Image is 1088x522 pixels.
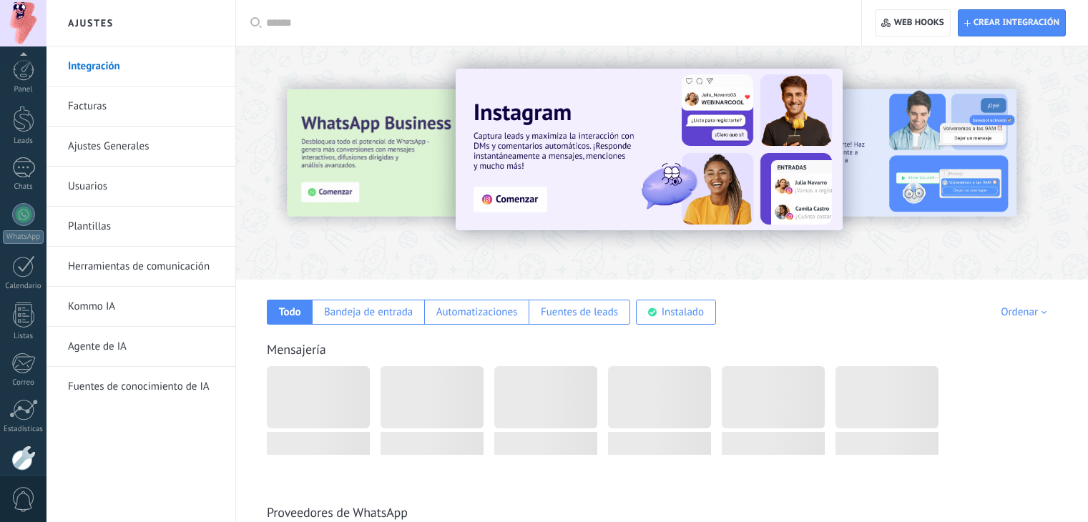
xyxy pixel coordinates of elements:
div: Panel [3,85,44,94]
a: Plantillas [68,207,221,247]
a: Kommo IA [68,287,221,327]
div: Fuentes de leads [541,305,618,319]
button: Web hooks [875,9,950,36]
button: Crear integración [958,9,1066,36]
div: Leads [3,137,44,146]
div: Todo [279,305,301,319]
div: Ordenar [1001,305,1052,319]
a: Facturas [68,87,221,127]
img: Slide 1 [456,69,843,230]
div: Estadísticas [3,425,44,434]
li: Usuarios [46,167,235,207]
div: Automatizaciones [436,305,518,319]
a: Integración [68,46,221,87]
div: Listas [3,332,44,341]
li: Ajustes Generales [46,127,235,167]
li: Kommo IA [46,287,235,327]
li: Facturas [46,87,235,127]
li: Plantillas [46,207,235,247]
li: Integración [46,46,235,87]
img: Slide 3 [287,89,592,217]
li: Fuentes de conocimiento de IA [46,367,235,406]
a: Agente de IA [68,327,221,367]
a: Proveedores de WhatsApp [267,504,408,521]
div: Calendario [3,282,44,291]
div: Bandeja de entrada [324,305,413,319]
div: Chats [3,182,44,192]
span: Crear integración [974,17,1059,29]
a: Mensajería [267,341,326,358]
a: Usuarios [68,167,221,207]
span: Web hooks [894,17,944,29]
div: WhatsApp [3,230,44,244]
li: Agente de IA [46,327,235,367]
a: Herramientas de comunicación [68,247,221,287]
a: Fuentes de conocimiento de IA [68,367,221,407]
a: Ajustes Generales [68,127,221,167]
li: Herramientas de comunicación [46,247,235,287]
div: Instalado [662,305,704,319]
div: Correo [3,378,44,388]
img: Slide 2 [712,89,1016,217]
